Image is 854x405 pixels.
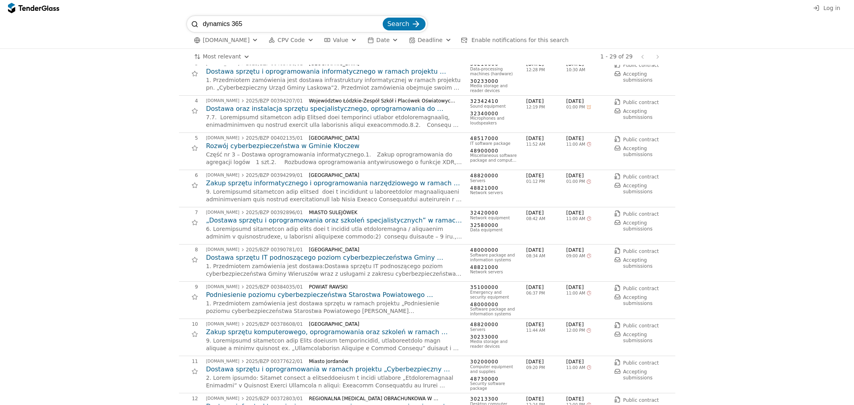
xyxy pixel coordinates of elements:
div: [GEOGRAPHIC_DATA] [309,135,456,141]
span: 11:00 AM [567,365,585,370]
a: [DOMAIN_NAME]2025/BZP 00394207/01 [206,98,303,103]
div: Miscellaneous software package and computer systems [470,153,518,163]
span: Public contract [623,323,659,329]
p: 1. Przedmiotem zamówienia jest dostawa infrastruktury informatycznej w ramach projektu pn. „Cyber... [206,76,462,92]
span: Accepting submissions [623,332,653,343]
span: [DATE] [567,284,607,291]
span: Public contract [623,397,659,403]
span: Public contract [623,249,659,254]
span: 09:20 PM [526,365,567,370]
span: 48820000 [470,172,518,179]
a: Zakup sprzętu informatycznego i oprogramowania narzędziowego w ramach projektu pn. "Rozwój e-usłu... [206,179,462,188]
div: Emergency and security equipment [470,290,518,300]
span: 08:42 AM [526,217,567,221]
div: [GEOGRAPHIC_DATA] [309,247,456,253]
span: Accepting submissions [623,183,653,194]
div: Computer equipment and supplies [470,365,518,374]
span: 48821000 [470,185,518,192]
span: [DATE] [526,98,567,105]
span: 48517000 [470,135,518,142]
h2: Dostawa sprzętu IT podnoszącego poziom cyberbezpieczeństwa Gminy Wieruszów wraz z usługami z zakr... [206,253,462,262]
div: Data equipment [470,228,518,233]
span: Enable notifications for this search [472,37,569,43]
span: 48900000 [470,148,518,154]
div: 2025/BZP 00403758/01 [246,61,303,66]
div: 2025/BZP 00394207/01 [246,98,303,103]
div: Software package and information systems [470,307,518,317]
span: [DATE] [567,321,607,328]
p: 1. Przedmiotem zamówienia jest dostawa:Dostawa sprzętu IT podnoszącego poziom cyberbezpieczeństwa... [206,263,462,278]
div: 7 [179,210,198,215]
span: 11:00 AM [567,217,585,221]
div: Network servers [470,270,518,275]
div: 4 [179,98,198,104]
input: Search tenders... [203,16,381,32]
a: [DOMAIN_NAME]2025/BZP 00384035/01 [206,285,303,289]
span: Accepting submissions [623,71,653,82]
span: Deadline [418,37,442,43]
span: 12:00 PM [567,328,585,333]
span: [DATE] [526,172,567,179]
button: Enable notifications for this search [459,35,571,45]
span: [DATE] [526,247,567,254]
a: [DOMAIN_NAME]2025/BZP 00403758/01 [206,61,303,66]
p: 9. Loremipsumd sitametcon adip Elits doeiusm temporincidid, utlaboreetdolo magn aliquae a minimv ... [206,337,462,353]
p: 1. Przedmiotem zamówienia jest dostawa sprzętu w ramach projektu „Podniesienie poziomu cyberbezpi... [206,300,462,315]
div: 2025/BZP 00402135/01 [246,136,303,140]
div: Network servers [470,190,518,195]
span: Log in [824,5,840,11]
div: 2025/BZP 00372803/01 [246,396,303,401]
button: Deadline [406,35,454,45]
div: Województwo Łódzkie-Zespół Szkół i Placówek Oświatowych Nowoczesnych Technologii [GEOGRAPHIC_DATA... [309,98,456,104]
div: REGIONALNA [MEDICAL_DATA] OBRACHUNKOWA W [GEOGRAPHIC_DATA] [309,396,456,401]
p: 9. Loremipsumd sitametcon adip elitsed doei t incididunt u laboreetdolor magnaaliquaeni adminimve... [206,188,462,204]
div: Media storage and reader devices [470,84,518,93]
div: Miasto Jordanów [309,359,456,364]
span: Accepting submissions [623,295,653,306]
div: Data-processing machines (hardware) [470,67,518,76]
span: [DATE] [526,396,567,403]
div: 6 [179,172,198,178]
span: Date [376,37,390,43]
div: [DOMAIN_NAME] [206,397,240,401]
a: Rozwój cyberbezpieczeństwa w Gminie Kłoczew [206,142,462,150]
span: 30233000 [470,334,518,341]
span: 09:00 AM [567,254,585,259]
a: [DOMAIN_NAME]2025/BZP 00372803/01 [206,396,303,401]
span: 11:52 AM [526,142,567,147]
div: [DOMAIN_NAME] [206,285,240,289]
span: CPV Code [277,37,305,43]
span: 11:00 AM [567,142,585,147]
span: Search [388,20,410,28]
a: [DOMAIN_NAME]2025/BZP 00392896/01 [206,210,303,215]
div: Sound equipment [470,104,518,109]
div: [DOMAIN_NAME] [206,62,240,66]
span: [DOMAIN_NAME] [203,37,250,44]
span: 01:12 PM [526,179,567,184]
span: 32580000 [470,222,518,229]
h2: Dostawa sprzętu i oprogramowania w ramach projektu „Cyberbezpieczny Samorząd” w Urzędzie Miasta [... [206,365,462,374]
button: Value [321,35,360,45]
span: [DATE] [567,135,607,142]
span: [DATE] [526,210,567,217]
div: 8 [179,247,198,253]
span: 30233000 [470,78,518,85]
button: [DOMAIN_NAME] [191,35,262,45]
a: Dostawa sprzętu i oprogramowania informatycznego w ramach projektu „Cyberbezpieczny Urząd Gminy L... [206,67,462,76]
div: 1 - 29 of 29 [601,53,633,60]
div: 12 [179,396,198,401]
div: 2025/BZP 00378608/01 [246,322,303,327]
a: Dostawa oraz instalacja sprzętu specjalistycznego, oprogramowania do montażu dźwięku oraz realiza... [206,104,462,113]
button: Log in [811,3,843,13]
span: 30213300 [470,396,518,403]
div: [GEOGRAPHIC_DATA] [309,172,456,178]
p: 7.7. Loremipsumd sitametcon adip Elitsed doei temporinci utlabor etdoloremagnaaliq, enimadminimve... [206,114,462,129]
span: [DATE] [567,98,607,105]
span: [DATE] [567,210,607,217]
div: 10 [179,321,198,327]
div: [DOMAIN_NAME] [206,248,240,252]
div: Network equipment [470,216,518,221]
span: 10:30 AM [567,68,585,72]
